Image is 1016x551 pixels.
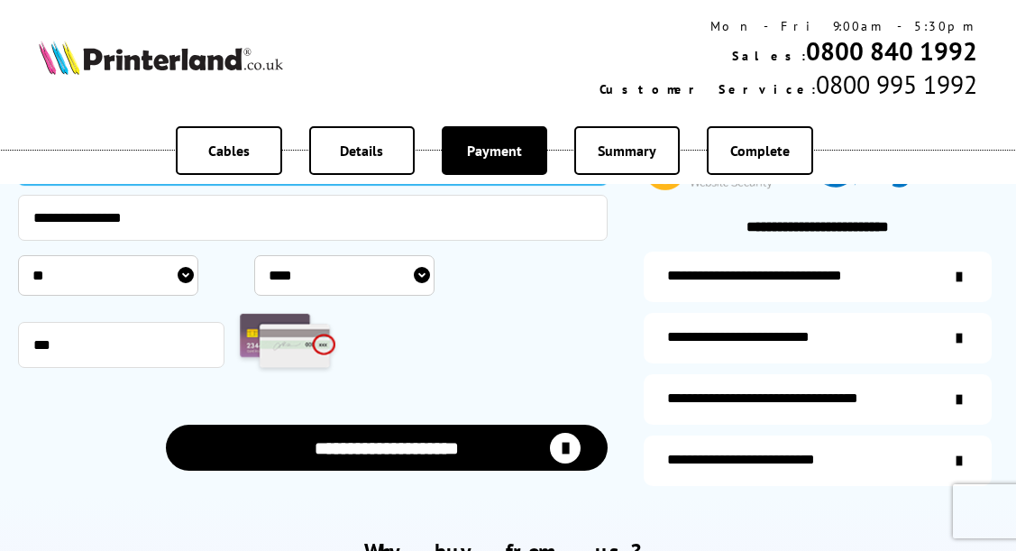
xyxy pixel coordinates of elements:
span: Sales: [732,48,806,64]
a: secure-website [644,436,992,486]
span: Complete [730,142,790,160]
span: Payment [467,142,522,160]
a: additional-ink [644,252,992,302]
span: 0800 995 1992 [816,68,977,101]
span: Customer Service: [600,81,816,97]
a: items-arrive [644,313,992,363]
a: 0800 840 1992 [806,34,977,68]
div: Mon - Fri 9:00am - 5:30pm [600,18,977,34]
span: Cables [208,142,250,160]
span: Summary [598,142,656,160]
span: Details [340,142,383,160]
img: Printerland Logo [39,41,283,75]
a: additional-cables [644,374,992,425]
